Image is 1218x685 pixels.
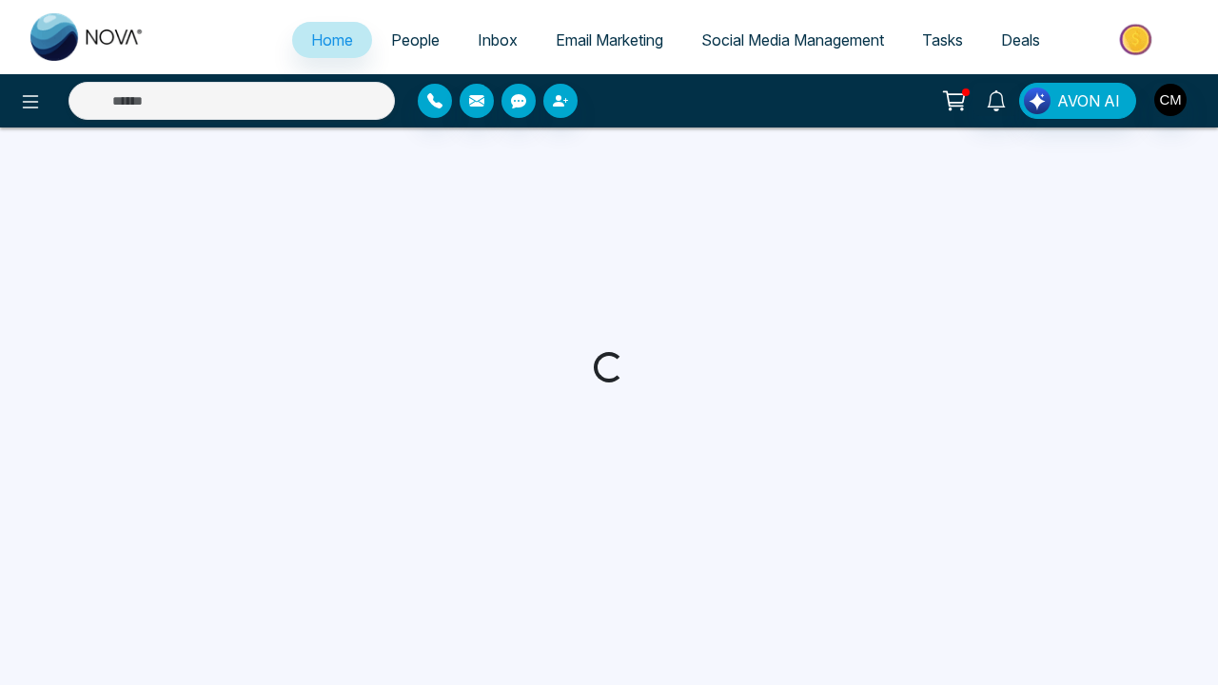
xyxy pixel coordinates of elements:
span: Tasks [922,30,963,49]
span: AVON AI [1057,89,1120,112]
a: Inbox [459,22,537,58]
span: Home [311,30,353,49]
a: People [372,22,459,58]
span: Deals [1001,30,1040,49]
button: AVON AI [1019,83,1136,119]
img: Market-place.gif [1069,18,1207,61]
img: Nova CRM Logo [30,13,145,61]
span: Social Media Management [701,30,884,49]
img: User Avatar [1154,84,1187,116]
a: Deals [982,22,1059,58]
a: Social Media Management [682,22,903,58]
a: Tasks [903,22,982,58]
img: Lead Flow [1024,88,1051,114]
a: Home [292,22,372,58]
a: Email Marketing [537,22,682,58]
span: Email Marketing [556,30,663,49]
span: Inbox [478,30,518,49]
span: People [391,30,440,49]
